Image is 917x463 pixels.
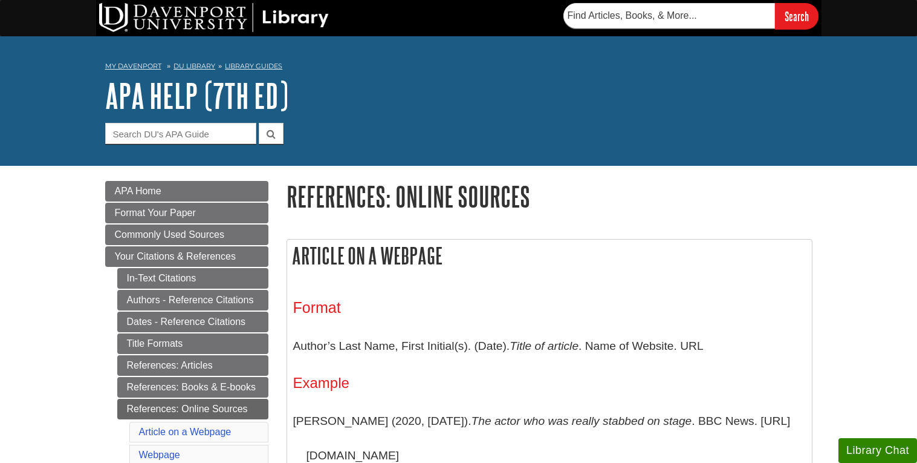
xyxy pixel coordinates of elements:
p: Author’s Last Name, First Initial(s). (Date). . Name of Website. URL [293,329,806,364]
a: References: Articles [117,355,268,376]
input: Search DU's APA Guide [105,123,256,144]
a: DU Library [173,62,215,70]
h2: Article on a Webpage [287,240,812,272]
span: Format Your Paper [115,208,196,218]
img: DU Library [99,3,329,32]
a: Your Citations & References [105,246,268,267]
a: Dates - Reference Citations [117,312,268,332]
a: Article on a Webpage [139,427,232,437]
a: References: Online Sources [117,399,268,419]
span: APA Home [115,186,161,196]
h4: Example [293,375,806,391]
a: Authors - Reference Citations [117,290,268,310]
input: Search [775,3,818,29]
a: In-Text Citations [117,268,268,289]
a: Library Guides [225,62,282,70]
a: Format Your Paper [105,203,268,223]
a: APA Help (7th Ed) [105,77,288,114]
span: Commonly Used Sources [115,229,224,240]
input: Find Articles, Books, & More... [563,3,775,28]
a: My Davenport [105,61,161,71]
a: Webpage [139,450,180,460]
i: Title of article [510,340,578,352]
form: Searches DU Library's articles, books, and more [563,3,818,29]
a: Title Formats [117,333,268,354]
a: APA Home [105,181,268,202]
nav: breadcrumb [105,58,812,77]
a: Commonly Used Sources [105,225,268,245]
button: Library Chat [838,438,917,463]
i: The actor who was really stabbed on stage [471,415,692,427]
span: Your Citations & References [115,251,236,261]
a: References: Books & E-books [117,377,268,398]
h3: Format [293,299,806,317]
h1: References: Online Sources [287,181,812,212]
